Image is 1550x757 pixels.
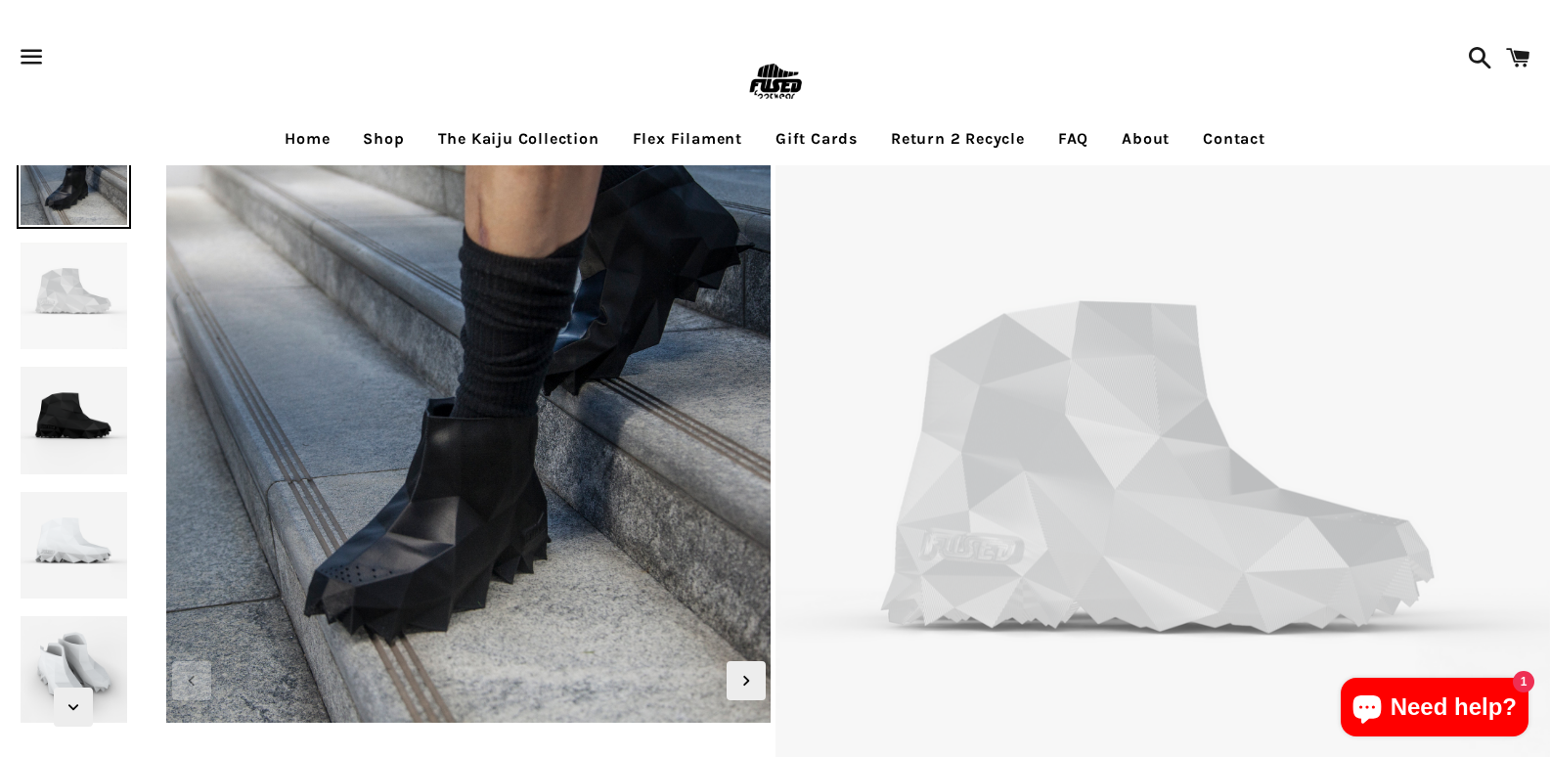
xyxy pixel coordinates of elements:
[17,114,131,229] img: [3D printed Shoes] - lightweight custom 3dprinted shoes sneakers sandals fused footwear
[1043,114,1103,163] a: FAQ
[423,114,614,163] a: The Kaiju Collection
[876,114,1040,163] a: Return 2 Recycle
[618,114,757,163] a: Flex Filament
[1335,678,1534,741] inbox-online-store-chat: Shopify online store chat
[1107,114,1184,163] a: About
[17,612,131,727] img: [3D printed Shoes] - lightweight custom 3dprinted shoes sneakers sandals fused footwear
[727,661,766,700] div: Next slide
[17,488,131,602] img: [3D printed Shoes] - lightweight custom 3dprinted shoes sneakers sandals fused footwear
[17,363,131,477] img: [3D printed Shoes] - lightweight custom 3dprinted shoes sneakers sandals fused footwear
[1188,114,1280,163] a: Contact
[17,239,131,353] img: [3D printed Shoes] - lightweight custom 3dprinted shoes sneakers sandals fused footwear
[743,51,807,114] img: FUSEDfootwear
[162,114,775,727] img: [3D printed Shoes] - lightweight custom 3dprinted shoes sneakers sandals fused footwear
[172,661,211,700] div: Previous slide
[348,114,419,163] a: Shop
[761,114,872,163] a: Gift Cards
[270,114,344,163] a: Home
